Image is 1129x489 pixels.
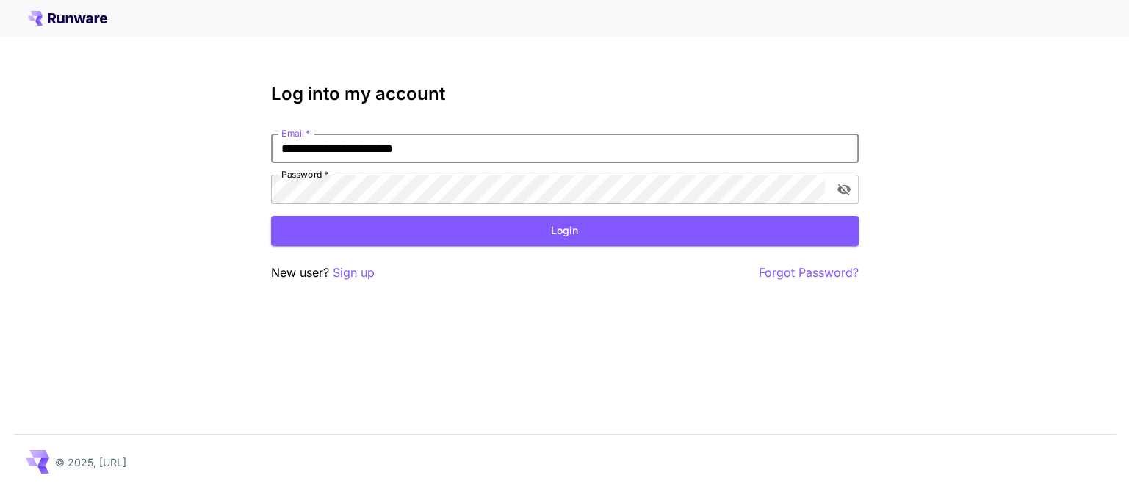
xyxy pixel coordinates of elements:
button: Forgot Password? [759,264,859,282]
p: New user? [271,264,375,282]
button: Sign up [333,264,375,282]
button: toggle password visibility [831,176,857,203]
p: © 2025, [URL] [55,454,126,470]
h3: Log into my account [271,84,859,104]
label: Password [281,168,328,181]
label: Email [281,127,310,140]
button: Login [271,216,859,246]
